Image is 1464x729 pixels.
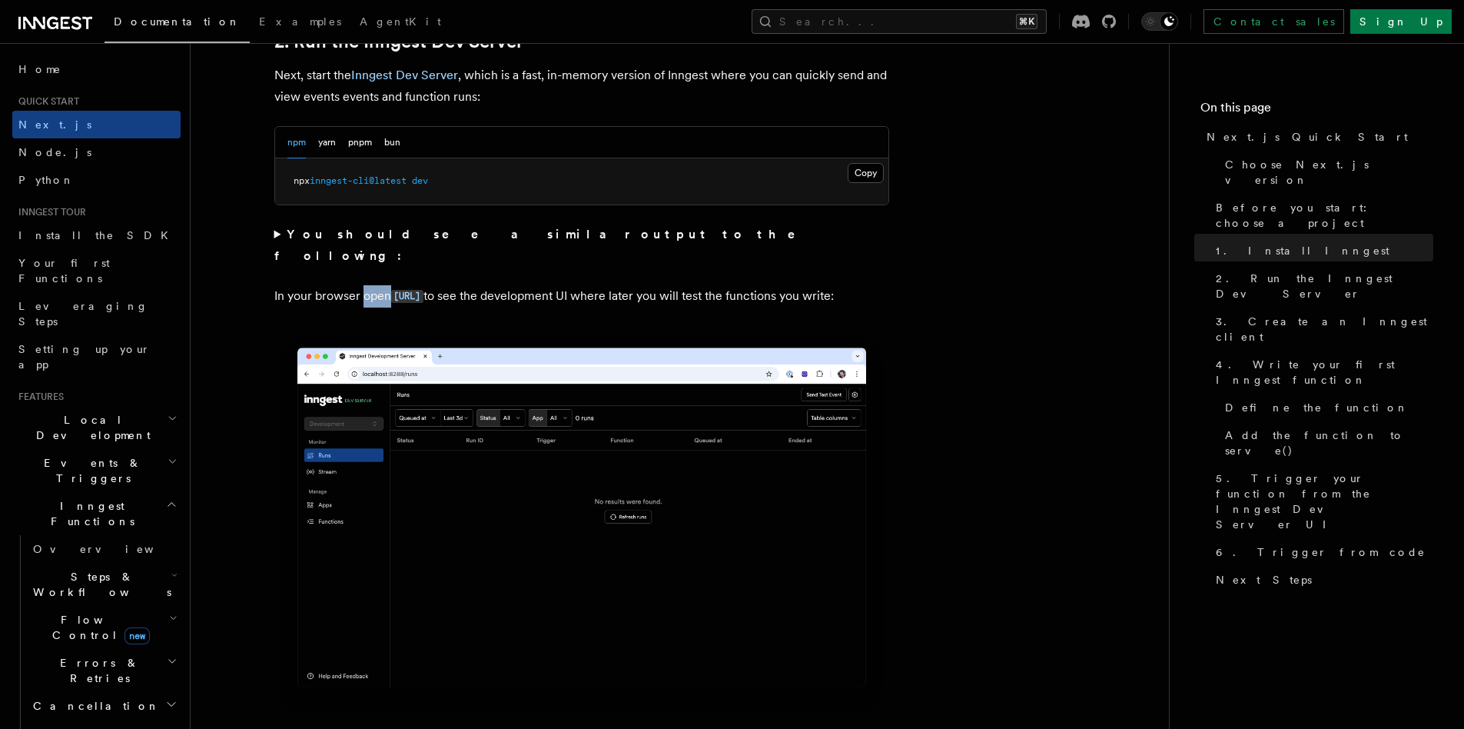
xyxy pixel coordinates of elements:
span: Before you start: choose a project [1216,200,1433,231]
span: npx [294,175,310,186]
span: 4. Write your first Inngest function [1216,357,1433,388]
span: Setting up your app [18,343,151,371]
span: Define the function [1225,400,1409,415]
a: 1. Install Inngest [1210,237,1433,265]
span: Next.js Quick Start [1207,129,1408,145]
button: Inngest Functions [12,492,181,535]
a: Next Steps [1210,566,1433,594]
span: Add the function to serve() [1225,428,1433,458]
span: Features [12,391,64,403]
span: Next Steps [1216,572,1312,588]
span: Node.js [18,146,91,158]
a: 6. Trigger from code [1210,538,1433,566]
span: Documentation [114,15,241,28]
a: Next.js [12,111,181,138]
span: Examples [259,15,341,28]
span: Inngest Functions [12,498,166,529]
button: Steps & Workflows [27,563,181,606]
a: Inngest Dev Server [351,68,458,82]
a: Setting up your app [12,335,181,378]
span: inngest-cli@latest [310,175,407,186]
span: Quick start [12,95,79,108]
span: 3. Create an Inngest client [1216,314,1433,345]
a: Home [12,55,181,83]
button: Flow Controlnew [27,606,181,649]
button: yarn [318,127,336,158]
span: 2. Run the Inngest Dev Server [1216,271,1433,301]
code: [URL] [391,290,423,303]
a: Node.js [12,138,181,166]
button: Local Development [12,406,181,449]
a: Your first Functions [12,249,181,292]
button: Copy [848,163,884,183]
button: Search...⌘K [752,9,1047,34]
a: Sign Up [1350,9,1452,34]
span: dev [412,175,428,186]
button: Errors & Retries [27,649,181,692]
span: AgentKit [360,15,441,28]
span: Your first Functions [18,257,110,285]
span: 1. Install Inngest [1216,243,1389,258]
a: [URL] [391,288,423,303]
span: Leveraging Steps [18,300,148,328]
img: Inngest Dev Server's 'Runs' tab with no data [274,332,889,719]
span: Flow Control [27,612,169,643]
p: In your browser open to see the development UI where later you will test the functions you write: [274,285,889,308]
span: Inngest tour [12,206,86,218]
h4: On this page [1200,98,1433,123]
a: 5. Trigger your function from the Inngest Dev Server UI [1210,464,1433,538]
span: Local Development [12,412,168,443]
span: Next.js [18,118,91,131]
a: Python [12,166,181,194]
a: Next.js Quick Start [1200,123,1433,151]
a: Documentation [105,5,250,43]
button: Cancellation [27,692,181,720]
a: 3. Create an Inngest client [1210,308,1433,351]
a: Examples [250,5,350,42]
summary: You should see a similar output to the following: [274,224,889,267]
span: Overview [33,543,191,555]
a: 2. Run the Inngest Dev Server [1210,265,1433,308]
span: Cancellation [27,698,160,714]
button: npm [287,127,306,158]
span: 5. Trigger your function from the Inngest Dev Server UI [1216,471,1433,532]
a: Define the function [1219,394,1433,421]
a: Before you start: choose a project [1210,194,1433,237]
span: Steps & Workflows [27,569,171,600]
a: Choose Next.js version [1219,151,1433,194]
button: Events & Triggers [12,449,181,492]
button: pnpm [348,127,372,158]
a: Overview [27,535,181,563]
span: Python [18,174,75,186]
a: Install the SDK [12,221,181,249]
strong: You should see a similar output to the following: [274,227,818,263]
span: Install the SDK [18,229,178,241]
span: 6. Trigger from code [1216,544,1426,560]
a: Leveraging Steps [12,292,181,335]
a: Contact sales [1203,9,1344,34]
span: new [124,627,150,644]
p: Next, start the , which is a fast, in-memory version of Inngest where you can quickly send and vi... [274,65,889,108]
span: Choose Next.js version [1225,157,1433,188]
a: Add the function to serve() [1219,421,1433,464]
a: AgentKit [350,5,450,42]
span: Home [18,62,61,77]
button: Toggle dark mode [1141,12,1178,31]
kbd: ⌘K [1016,14,1037,29]
a: 4. Write your first Inngest function [1210,351,1433,394]
span: Events & Triggers [12,455,168,486]
span: Errors & Retries [27,655,167,686]
button: bun [384,127,400,158]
